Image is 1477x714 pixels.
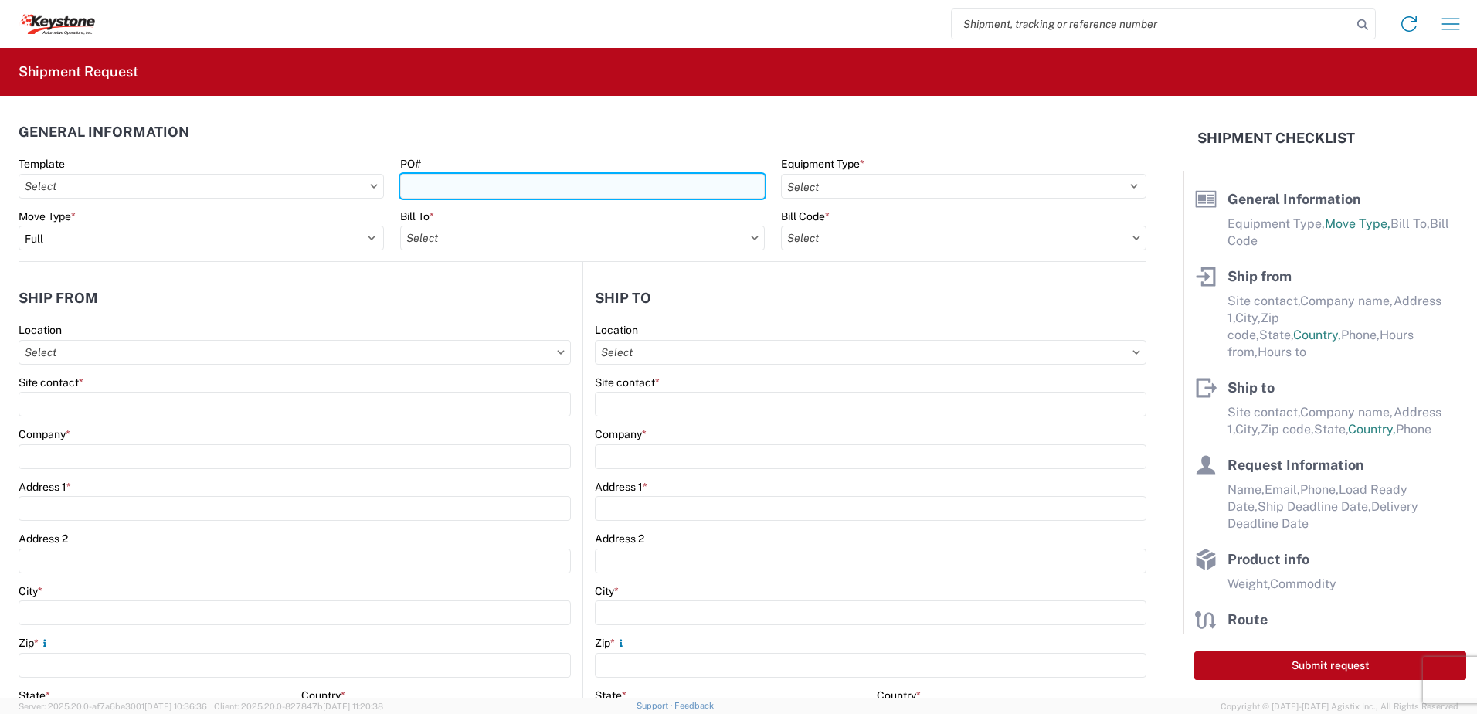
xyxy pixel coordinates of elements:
label: City [595,584,619,598]
input: Select [19,340,571,365]
label: Equipment Type [781,157,864,171]
label: City [19,584,42,598]
span: Company name, [1300,294,1394,308]
label: State [19,688,50,702]
label: Bill Code [781,209,830,223]
label: Bill To [400,209,434,223]
span: Phone, [1341,328,1380,342]
span: Request Information [1227,457,1364,473]
label: Address 2 [595,532,644,546]
input: Select [400,226,766,250]
label: Location [19,323,62,337]
label: Country [301,688,345,702]
label: Country [877,688,921,702]
span: Move Type, [1325,216,1390,231]
input: Shipment, tracking or reference number [952,9,1352,39]
span: Product info [1227,551,1309,567]
label: PO# [400,157,421,171]
label: Zip [19,636,51,650]
span: State, [1314,422,1348,437]
span: State, [1259,328,1293,342]
label: Move Type [19,209,76,223]
a: Feedback [674,701,714,710]
span: Phone, [1300,482,1339,497]
span: Equipment Type, [1227,216,1325,231]
span: Route [1227,611,1268,627]
label: Location [595,323,638,337]
span: Ship Deadline Date, [1258,499,1371,514]
h2: Ship from [19,291,98,306]
label: Address 1 [19,480,71,494]
span: [DATE] 10:36:36 [144,702,207,711]
span: Zip code, [1261,422,1314,437]
h2: General Information [19,124,189,140]
label: Company [595,427,647,441]
h2: Shipment Checklist [1197,129,1355,148]
span: Country, [1293,328,1341,342]
span: Ship to [1227,379,1275,396]
a: Support [637,701,675,710]
label: Company [19,427,70,441]
span: Company name, [1300,405,1394,420]
span: Hours to [1258,345,1306,359]
span: Country, [1348,422,1396,437]
label: Site contact [19,376,83,389]
span: Name, [1227,482,1265,497]
span: City, [1235,311,1261,325]
label: Address 1 [595,480,647,494]
span: Copyright © [DATE]-[DATE] Agistix Inc., All Rights Reserved [1221,699,1458,713]
label: Zip [595,636,627,650]
span: Server: 2025.20.0-af7a6be3001 [19,702,207,711]
h2: Ship to [595,291,651,306]
input: Select [595,340,1146,365]
span: Client: 2025.20.0-827847b [214,702,383,711]
label: Site contact [595,376,660,389]
span: Ship from [1227,268,1292,284]
span: General Information [1227,191,1361,207]
button: Submit request [1194,651,1466,680]
span: [DATE] 11:20:38 [323,702,383,711]
span: Site contact, [1227,405,1300,420]
span: Site contact, [1227,294,1300,308]
label: Address 2 [19,532,68,546]
span: City, [1235,422,1261,437]
span: Commodity [1270,576,1336,591]
span: Bill To, [1390,216,1430,231]
span: Email, [1265,482,1300,497]
span: Weight, [1227,576,1270,591]
input: Select [781,226,1146,250]
label: State [595,688,626,702]
span: Phone [1396,422,1431,437]
h2: Shipment Request [19,63,138,81]
input: Select [19,174,384,199]
label: Template [19,157,65,171]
